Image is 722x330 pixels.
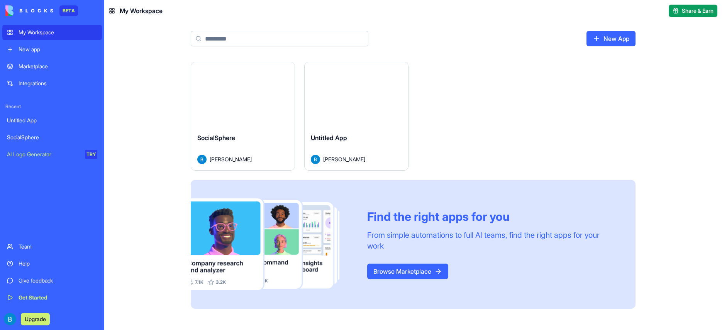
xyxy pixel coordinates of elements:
[4,313,16,325] img: ACg8ocJu7Cu4sgkO335Ax6syqwidAkKziDmJpmv2B4qrn4B30sOKK9Y6=s96-c
[191,62,295,171] a: SocialSphereAvatar[PERSON_NAME]
[19,294,97,301] div: Get Started
[59,5,78,16] div: BETA
[191,198,355,291] img: Frame_181_egmpey.png
[7,134,97,141] div: SocialSphere
[2,25,102,40] a: My Workspace
[367,210,617,223] div: Find the right apps for you
[210,155,252,163] span: [PERSON_NAME]
[19,46,97,53] div: New app
[311,155,320,164] img: Avatar
[2,239,102,254] a: Team
[2,59,102,74] a: Marketplace
[7,117,97,124] div: Untitled App
[586,31,636,46] a: New App
[197,134,235,142] span: SocialSphere
[669,5,717,17] button: Share & Earn
[2,256,102,271] a: Help
[2,103,102,110] span: Recent
[19,29,97,36] div: My Workspace
[5,5,53,16] img: logo
[2,113,102,128] a: Untitled App
[2,130,102,145] a: SocialSphere
[120,6,163,15] span: My Workspace
[21,313,50,325] button: Upgrade
[682,7,714,15] span: Share & Earn
[2,76,102,91] a: Integrations
[2,147,102,162] a: AI Logo GeneratorTRY
[7,151,80,158] div: AI Logo Generator
[323,155,365,163] span: [PERSON_NAME]
[19,63,97,70] div: Marketplace
[19,80,97,87] div: Integrations
[367,264,448,279] a: Browse Marketplace
[304,62,408,171] a: Untitled AppAvatar[PERSON_NAME]
[85,150,97,159] div: TRY
[5,5,78,16] a: BETA
[21,315,50,323] a: Upgrade
[2,290,102,305] a: Get Started
[197,155,207,164] img: Avatar
[311,134,347,142] span: Untitled App
[2,273,102,288] a: Give feedback
[19,243,97,250] div: Team
[2,42,102,57] a: New app
[19,277,97,284] div: Give feedback
[19,260,97,267] div: Help
[367,230,617,251] div: From simple automations to full AI teams, find the right apps for your work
